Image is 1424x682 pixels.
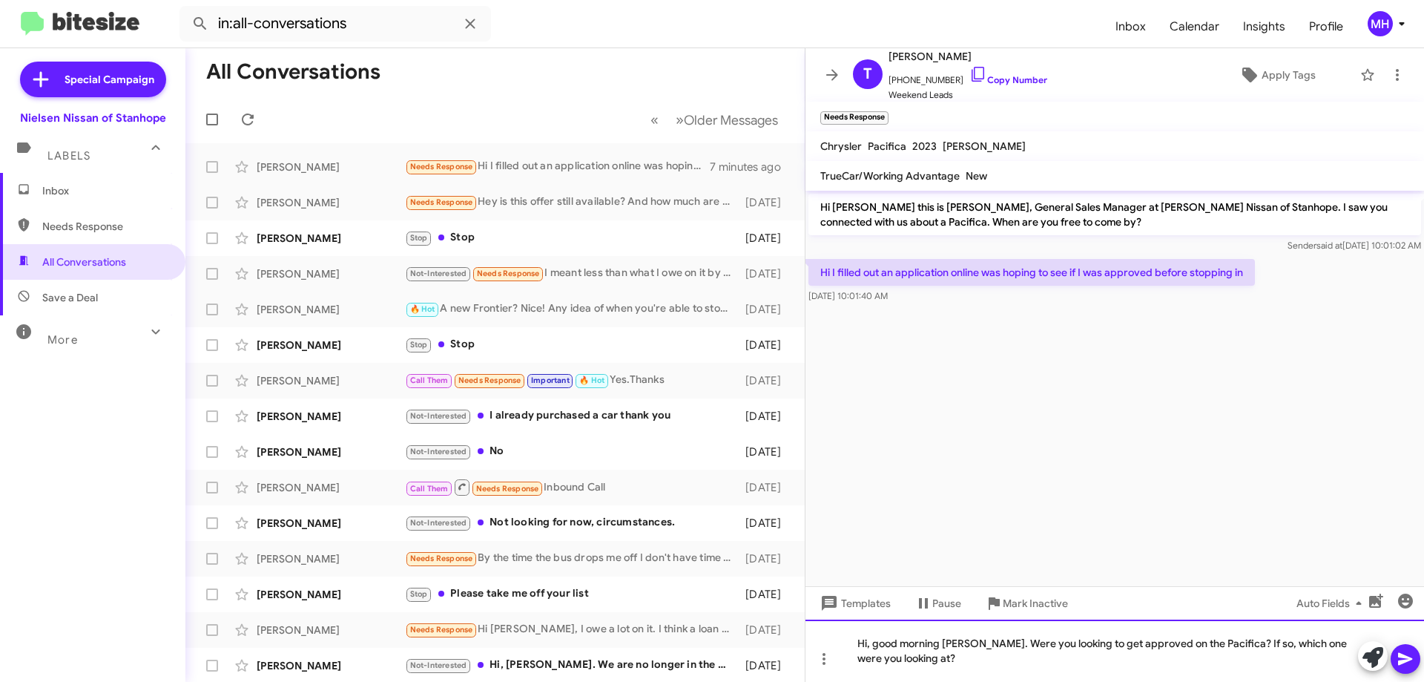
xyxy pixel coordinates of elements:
[257,195,405,210] div: [PERSON_NAME]
[820,140,862,153] span: Chrysler
[410,660,467,670] span: Not-Interested
[410,197,473,207] span: Needs Response
[889,47,1047,65] span: [PERSON_NAME]
[405,229,738,246] div: Stop
[1297,5,1355,48] span: Profile
[738,231,793,246] div: [DATE]
[710,160,793,174] div: 7 minutes ago
[808,194,1421,235] p: Hi [PERSON_NAME] this is [PERSON_NAME], General Sales Manager at [PERSON_NAME] Nissan of Stanhope...
[738,551,793,566] div: [DATE]
[405,158,710,175] div: Hi I filled out an application online was hoping to see if I was approved before stopping in
[405,586,738,603] div: Please take me off your list
[667,105,787,135] button: Next
[257,409,405,424] div: [PERSON_NAME]
[405,657,738,674] div: Hi, [PERSON_NAME]. We are no longer in the market for a vehicle and had informed our sales repres...
[410,376,449,385] span: Call Them
[738,195,793,210] div: [DATE]
[477,269,540,278] span: Needs Response
[257,445,405,459] div: [PERSON_NAME]
[410,484,449,494] span: Call Them
[47,333,78,347] span: More
[868,140,906,153] span: Pacifica
[808,290,888,301] span: [DATE] 10:01:40 AM
[47,149,90,163] span: Labels
[738,623,793,637] div: [DATE]
[805,590,903,617] button: Templates
[42,183,168,198] span: Inbox
[257,623,405,637] div: [PERSON_NAME]
[257,480,405,495] div: [PERSON_NAME]
[20,62,166,97] a: Special Campaign
[257,516,405,531] div: [PERSON_NAME]
[405,336,738,353] div: Stop
[820,169,960,183] span: TrueCar/Working Advantage
[676,111,684,129] span: »
[1104,5,1158,48] a: Inbox
[738,373,793,388] div: [DATE]
[410,304,435,314] span: 🔥 Hot
[410,554,473,563] span: Needs Response
[257,338,405,353] div: [PERSON_NAME]
[1003,590,1068,617] span: Mark Inactive
[1285,590,1379,617] button: Auto Fields
[805,620,1424,682] div: Hi, good morning [PERSON_NAME]. Were you looking to get approved on the Pacifica? If so, which on...
[820,111,889,125] small: Needs Response
[458,376,521,385] span: Needs Response
[1201,62,1353,88] button: Apply Tags
[738,516,793,531] div: [DATE]
[410,447,467,456] span: Not-Interested
[889,65,1047,88] span: [PHONE_NUMBER]
[1316,240,1342,251] span: said at
[973,590,1080,617] button: Mark Inactive
[642,105,667,135] button: Previous
[738,480,793,495] div: [DATE]
[20,111,166,125] div: Nielsen Nissan of Stanhope
[410,625,473,635] span: Needs Response
[1231,5,1297,48] a: Insights
[405,514,738,531] div: Not looking for now, circumstances.
[738,409,793,424] div: [DATE]
[179,6,491,42] input: Search
[738,587,793,602] div: [DATE]
[1355,11,1408,36] button: MH
[42,255,126,269] span: All Conversations
[405,301,738,318] div: A new Frontier? Nice! Any idea of when you're able to stop in and see a few I have here? Go over ...
[410,411,467,421] span: Not-Interested
[257,160,405,174] div: [PERSON_NAME]
[912,140,937,153] span: 2023
[410,162,473,171] span: Needs Response
[903,590,973,617] button: Pause
[1288,240,1421,251] span: Sender [DATE] 10:01:02 AM
[405,194,738,211] div: Hey is this offer still available? And how much are talking here
[817,590,891,617] span: Templates
[738,266,793,281] div: [DATE]
[65,72,154,87] span: Special Campaign
[410,269,467,278] span: Not-Interested
[579,376,604,385] span: 🔥 Hot
[405,407,738,424] div: I already purchased a car thank you
[966,169,987,183] span: New
[943,140,1026,153] span: [PERSON_NAME]
[405,478,738,496] div: Inbound Call
[1158,5,1231,48] a: Calendar
[650,111,659,129] span: «
[642,105,787,135] nav: Page navigation example
[257,587,405,602] div: [PERSON_NAME]
[42,290,98,305] span: Save a Deal
[257,373,405,388] div: [PERSON_NAME]
[410,233,428,243] span: Stop
[738,302,793,317] div: [DATE]
[257,658,405,673] div: [PERSON_NAME]
[257,302,405,317] div: [PERSON_NAME]
[684,112,778,128] span: Older Messages
[410,518,467,528] span: Not-Interested
[257,266,405,281] div: [PERSON_NAME]
[889,88,1047,102] span: Weekend Leads
[808,259,1255,286] p: Hi I filled out an application online was hoping to see if I was approved before stopping in
[405,621,738,638] div: Hi [PERSON_NAME], I owe a lot on it. I think a loan would be at such a high interest rate. Howeve...
[969,74,1047,85] a: Copy Number
[476,484,539,494] span: Needs Response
